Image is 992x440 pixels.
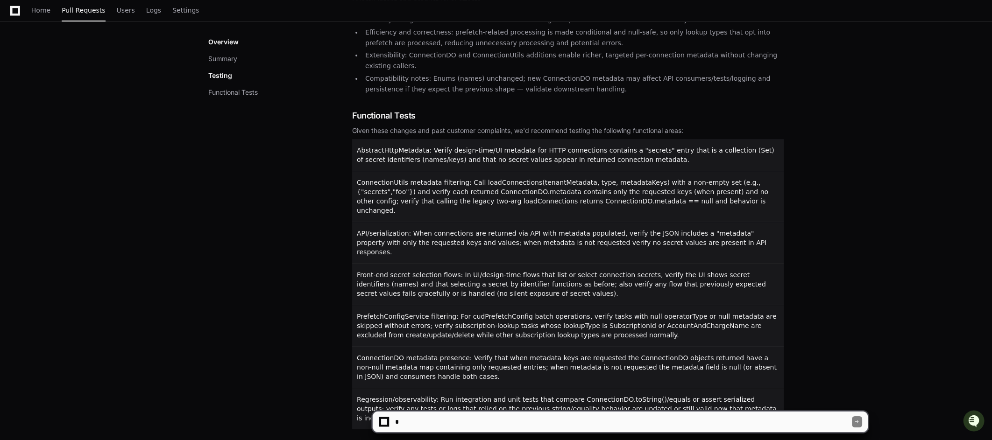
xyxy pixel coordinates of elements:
div: We're offline, but we'll be back soon! [32,78,135,86]
span: Functional Tests [352,109,416,122]
li: Extensibility: ConnectionDO and ConnectionUtils additions enable richer, targeted per-connection ... [362,50,784,71]
li: Efficiency and correctness: prefetch-related processing is made conditional and null-safe, so onl... [362,27,784,49]
span: [DATE] [83,125,102,132]
span: Home [31,7,50,13]
div: Start new chat [32,69,153,78]
div: Welcome [9,37,170,52]
button: See all [145,99,170,111]
button: Summary [208,54,237,63]
iframe: Open customer support [962,409,987,434]
p: Overview [208,37,239,47]
button: Functional Tests [208,88,258,97]
span: ConnectionDO metadata presence: Verify that when metadata keys are requested the ConnectionDO obj... [357,354,777,380]
span: [PERSON_NAME] [29,125,76,132]
span: ConnectionUtils metadata filtering: Call loadConnections(tenantMetadata, type, metadataKeys) with... [357,179,768,214]
span: Regression/observability: Run integration and unit tests that compare ConnectionDO.toString()/equ... [357,396,777,422]
span: Settings [172,7,199,13]
p: Testing [208,71,232,80]
li: Compatibility notes: Enums (names) unchanged; new ConnectionDO metadata may affect API consumers/... [362,73,784,95]
span: Front-end secret selection flows: In UI/design-time flows that list or select connection secrets,... [357,271,766,297]
span: Pylon [93,146,113,153]
span: Logs [146,7,161,13]
img: Sidi Zhu [9,116,24,131]
span: AbstractHttpMetadata: Verify design-time/UI metadata for HTTP connections contains a "secrets" en... [357,147,774,163]
span: Pull Requests [62,7,105,13]
span: • [78,125,81,132]
span: API/serialization: When connections are returned via API with metadata populated, verify the JSON... [357,230,766,256]
div: Past conversations [9,101,63,109]
img: PlayerZero [9,9,28,28]
div: Given these changes and past customer complaints, we'd recommend testing the following functional... [352,126,784,135]
a: Powered byPylon [66,145,113,153]
img: 1756235613930-3d25f9e4-fa56-45dd-b3ad-e072dfbd1548 [9,69,26,86]
button: Start new chat [159,72,170,83]
span: Users [117,7,135,13]
span: PrefetchConfigService filtering: For cudPrefetchConfig batch operations, verify tasks with null o... [357,313,777,339]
